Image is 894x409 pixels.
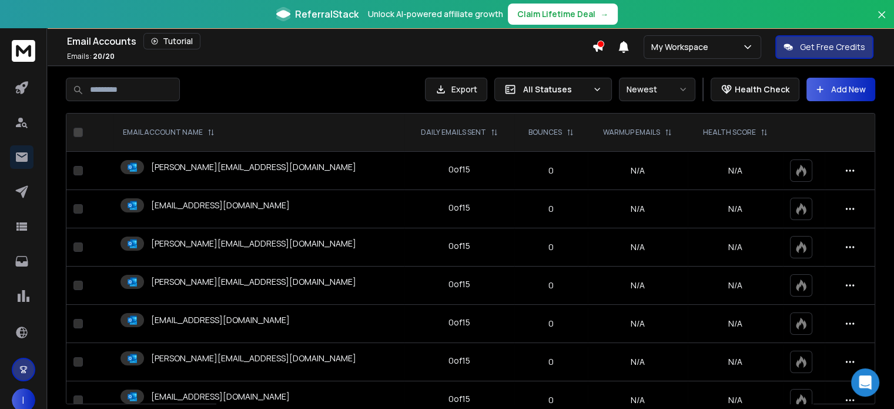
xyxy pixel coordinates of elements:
[851,368,879,397] div: Open Intercom Messenger
[695,165,776,177] p: N/A
[295,7,359,21] span: ReferralStack
[151,276,356,288] p: [PERSON_NAME][EMAIL_ADDRESS][DOMAIN_NAME]
[123,128,215,137] div: EMAIL ACCOUNT NAME
[588,190,688,228] td: N/A
[711,78,799,101] button: Health Check
[588,267,688,305] td: N/A
[151,238,356,250] p: [PERSON_NAME][EMAIL_ADDRESS][DOMAIN_NAME]
[521,165,581,177] p: 0
[806,78,875,101] button: Add New
[695,394,776,406] p: N/A
[528,128,562,137] p: BOUNCES
[695,318,776,330] p: N/A
[695,356,776,368] p: N/A
[703,128,756,137] p: HEALTH SCORE
[588,228,688,267] td: N/A
[775,35,873,59] button: Get Free Credits
[143,33,200,49] button: Tutorial
[93,51,115,61] span: 20 / 20
[67,33,592,49] div: Email Accounts
[521,394,581,406] p: 0
[800,41,865,53] p: Get Free Credits
[521,280,581,291] p: 0
[368,8,503,20] p: Unlock AI-powered affiliate growth
[651,41,713,53] p: My Workspace
[588,305,688,343] td: N/A
[151,314,290,326] p: [EMAIL_ADDRESS][DOMAIN_NAME]
[448,240,470,252] div: 0 of 15
[619,78,695,101] button: Newest
[67,52,115,61] p: Emails :
[448,278,470,290] div: 0 of 15
[735,84,789,95] p: Health Check
[695,241,776,253] p: N/A
[588,343,688,381] td: N/A
[421,128,486,137] p: DAILY EMAILS SENT
[588,152,688,190] td: N/A
[523,84,588,95] p: All Statuses
[448,393,470,405] div: 0 of 15
[151,199,290,211] p: [EMAIL_ADDRESS][DOMAIN_NAME]
[425,78,487,101] button: Export
[448,355,470,367] div: 0 of 15
[603,128,660,137] p: WARMUP EMAILS
[448,164,470,175] div: 0 of 15
[521,318,581,330] p: 0
[448,202,470,214] div: 0 of 15
[695,203,776,215] p: N/A
[151,391,290,403] p: [EMAIL_ADDRESS][DOMAIN_NAME]
[508,4,618,25] button: Claim Lifetime Deal→
[521,241,581,253] p: 0
[600,8,608,20] span: →
[151,353,356,364] p: [PERSON_NAME][EMAIL_ADDRESS][DOMAIN_NAME]
[448,317,470,328] div: 0 of 15
[521,356,581,368] p: 0
[695,280,776,291] p: N/A
[151,161,356,173] p: [PERSON_NAME][EMAIL_ADDRESS][DOMAIN_NAME]
[521,203,581,215] p: 0
[874,7,889,35] button: Close banner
